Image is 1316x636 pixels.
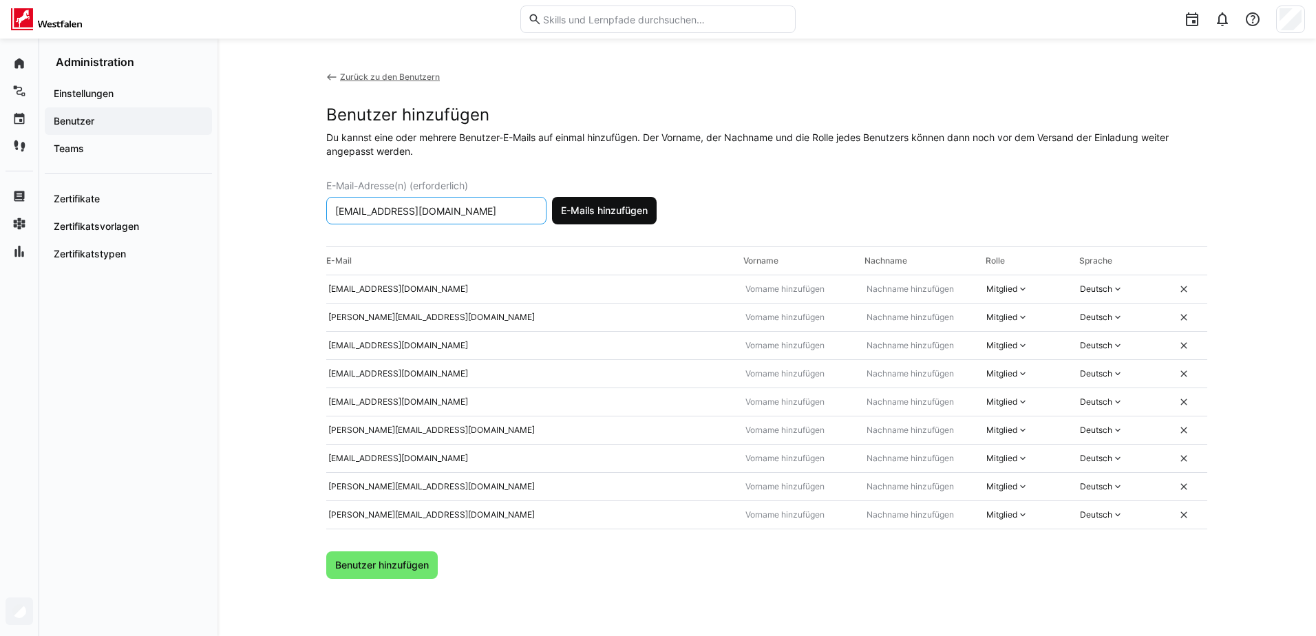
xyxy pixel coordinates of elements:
input: E-Mail eingeben oder E-Mail-Liste einfügen [334,204,539,217]
span: Rolle [986,255,1068,266]
input: Nachname hinzufügen [865,396,974,407]
input: Nachname hinzufügen [865,312,974,323]
input: Nachname hinzufügen [865,368,974,379]
div: Mitglied [986,284,1017,295]
span: Deutsch [1080,312,1112,323]
span: Deutsch [1080,396,1112,407]
div: Mitglied [986,368,1017,379]
input: Vorname hinzufügen [744,368,853,379]
input: E-Mail hinzufügen [327,509,732,520]
input: Vorname hinzufügen [744,509,853,520]
div: Zurück zu den Benutzern [340,72,440,83]
span: Deutsch [1080,481,1112,492]
input: Vorname hinzufügen [744,396,853,407]
input: E-Mail hinzufügen [327,481,732,492]
div: Mitglied [986,396,1017,407]
div: Mitglied [986,481,1017,492]
span: Deutsch [1080,340,1112,351]
input: Nachname hinzufügen [865,481,974,492]
div: Du kannst eine oder mehrere Benutzer-E-Mails auf einmal hinzufügen. Der Vorname, der Nachname und... [326,131,1207,158]
span: Deutsch [1080,425,1112,436]
span: E-Mails hinzufügen [559,204,650,218]
div: Benutzer hinzufügen [326,105,1207,125]
span: E-Mail [326,255,732,266]
span: Nachname [864,255,975,266]
div: Mitglied [986,340,1017,351]
span: Vorname [743,255,853,266]
input: Vorname hinzufügen [744,312,853,323]
button: Benutzer hinzufügen [326,551,438,579]
input: Nachname hinzufügen [865,425,974,436]
span: E-Mail-Adresse(n) (erforderlich) [326,180,468,191]
input: E-Mail hinzufügen [327,425,732,436]
input: Vorname hinzufügen [744,425,853,436]
input: E-Mail hinzufügen [327,340,732,351]
input: Vorname hinzufügen [744,284,853,295]
div: Mitglied [986,453,1017,464]
span: Deutsch [1080,509,1112,520]
input: Nachname hinzufügen [865,340,974,351]
input: E-Mail hinzufügen [327,312,732,323]
input: Nachname hinzufügen [865,453,974,464]
input: Skills und Lernpfade durchsuchen… [542,13,788,25]
button: E-Mails hinzufügen [552,197,657,224]
input: E-Mail hinzufügen [327,396,732,407]
span: Sprache [1079,255,1162,266]
span: Benutzer hinzufügen [333,558,431,572]
span: Deutsch [1080,368,1112,379]
input: Nachname hinzufügen [865,284,974,295]
input: E-Mail hinzufügen [327,284,732,295]
input: Vorname hinzufügen [744,340,853,351]
input: E-Mail hinzufügen [327,453,732,464]
input: Vorname hinzufügen [744,481,853,492]
input: E-Mail hinzufügen [327,368,732,379]
div: Mitglied [986,509,1017,520]
span: Deutsch [1080,284,1112,295]
input: Nachname hinzufügen [865,509,974,520]
span: Deutsch [1080,453,1112,464]
input: Vorname hinzufügen [744,453,853,464]
div: Mitglied [986,425,1017,436]
div: Mitglied [986,312,1017,323]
